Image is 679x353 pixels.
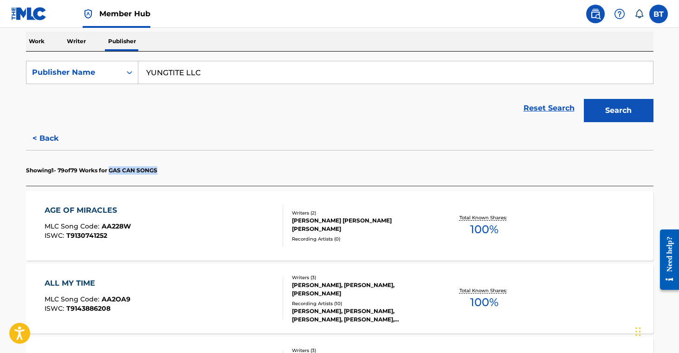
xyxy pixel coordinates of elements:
div: ALL MY TIME [45,278,130,289]
span: AA2OA9 [102,295,130,303]
span: ISWC : [45,231,66,240]
iframe: Chat Widget [633,308,679,353]
a: Public Search [586,5,605,23]
span: MLC Song Code : [45,295,102,303]
span: T9130741252 [66,231,107,240]
div: AGE OF MIRACLES [45,205,131,216]
span: 100 % [470,294,498,311]
div: User Menu [649,5,668,23]
div: Help [610,5,629,23]
div: Recording Artists ( 10 ) [292,300,432,307]
img: Top Rightsholder [83,8,94,20]
span: ISWC : [45,304,66,313]
a: ALL MY TIMEMLC Song Code:AA2OA9ISWC:T9143886208Writers (3)[PERSON_NAME], [PERSON_NAME], [PERSON_N... [26,264,653,333]
div: Publisher Name [32,67,116,78]
img: MLC Logo [11,7,47,20]
p: Total Known Shares: [459,214,509,221]
div: Drag [635,318,641,346]
button: < Back [26,127,82,150]
iframe: Resource Center [653,222,679,297]
p: Work [26,32,47,51]
div: [PERSON_NAME], [PERSON_NAME], [PERSON_NAME], [PERSON_NAME], [PERSON_NAME] [292,307,432,324]
div: [PERSON_NAME] [PERSON_NAME] [PERSON_NAME] [292,216,432,233]
div: Recording Artists ( 0 ) [292,235,432,242]
span: Member Hub [99,8,150,19]
span: 100 % [470,221,498,238]
p: Total Known Shares: [459,287,509,294]
span: MLC Song Code : [45,222,102,230]
button: Search [584,99,653,122]
div: Notifications [634,9,644,19]
div: [PERSON_NAME], [PERSON_NAME], [PERSON_NAME] [292,281,432,298]
p: Publisher [105,32,139,51]
p: Showing 1 - 79 of 79 Works for GAS CAN SONGS [26,166,157,175]
img: help [614,8,625,20]
a: AGE OF MIRACLESMLC Song Code:AA228WISWC:T9130741252Writers (2)[PERSON_NAME] [PERSON_NAME] [PERSON... [26,191,653,261]
p: Writer [64,32,89,51]
div: Writers ( 2 ) [292,209,432,216]
span: T9143886208 [66,304,110,313]
div: Writers ( 3 ) [292,274,432,281]
a: Reset Search [519,98,579,118]
span: AA228W [102,222,131,230]
img: search [590,8,601,20]
form: Search Form [26,61,653,127]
